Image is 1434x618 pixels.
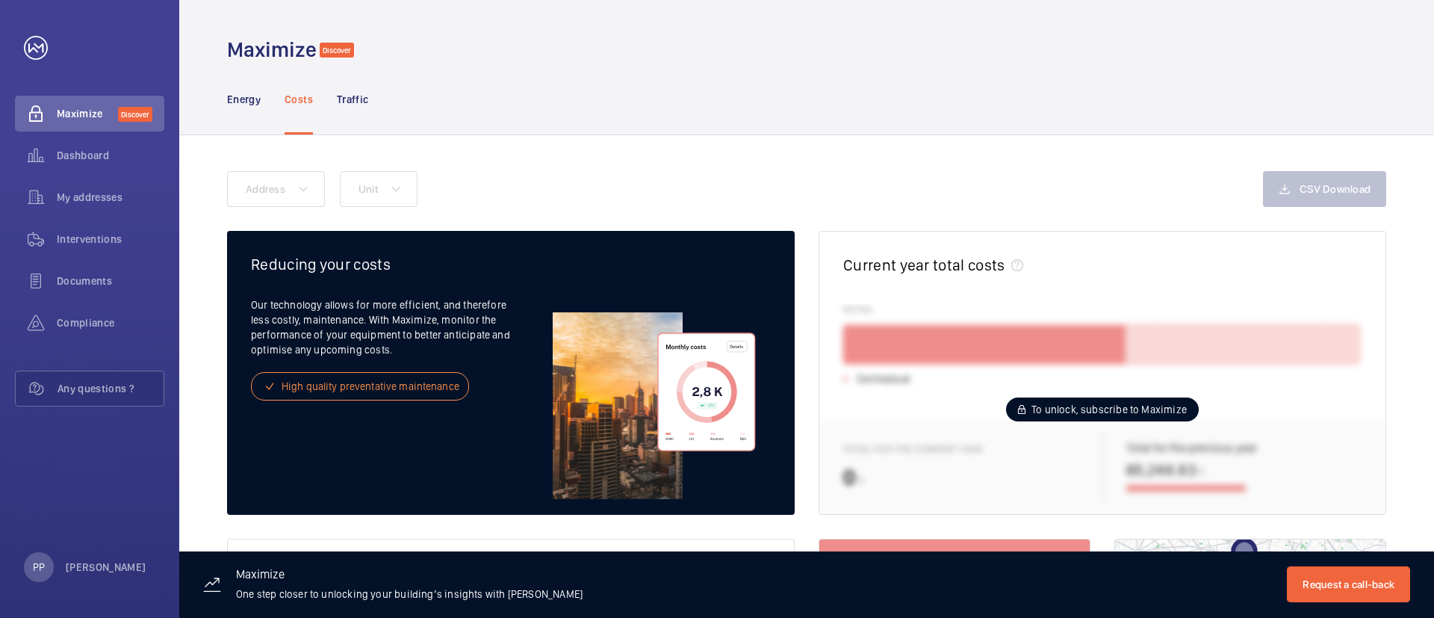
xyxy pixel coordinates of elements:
[236,569,583,587] h3: Maximize
[320,43,354,58] span: Discover
[57,190,164,205] span: My addresses
[1287,566,1410,602] button: Request a call-back
[57,148,164,163] span: Dashboard
[251,255,771,274] h2: Reducing your costs
[58,381,164,396] span: Any questions ?
[118,107,152,122] span: Discover
[358,183,378,195] span: Unit
[57,274,164,288] span: Documents
[285,92,313,107] p: Costs
[1300,183,1371,195] span: CSV Download
[57,106,118,121] span: Maximize
[57,232,164,247] span: Interventions
[1263,171,1386,207] button: CSV Download
[57,315,164,330] span: Compliance
[227,92,261,107] p: Energy
[246,183,285,195] span: Address
[337,92,368,107] p: Traffic
[1031,402,1187,417] span: To unlock, subscribe to Maximize
[340,171,418,207] button: Unit
[251,297,522,357] p: Our technology allows for more efficient, and therefore less costly, maintenance. With Maximize, ...
[227,36,317,64] h1: Maximize
[843,256,1005,274] h2: Current year total costs
[227,171,325,207] button: Address
[236,587,583,602] p: One step closer to unlocking your building’s insights with [PERSON_NAME]
[33,560,45,575] p: PP
[66,560,146,575] p: [PERSON_NAME]
[282,379,459,394] span: High quality preventative maintenance
[537,312,771,499] img: costs-freemium-EN.svg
